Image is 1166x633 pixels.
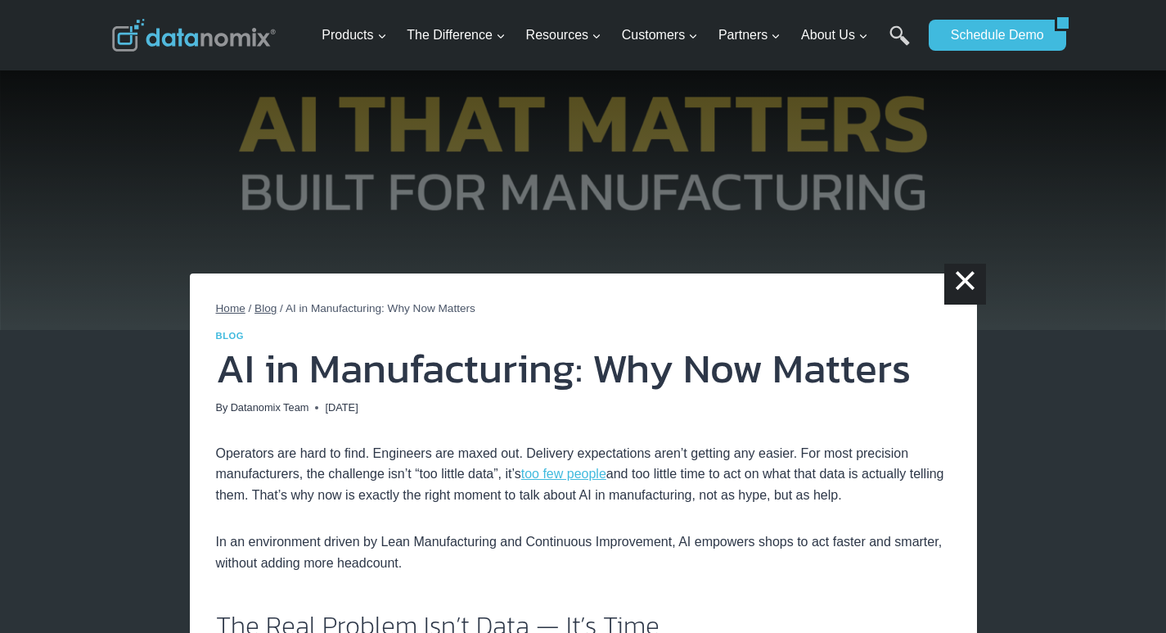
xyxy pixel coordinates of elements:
span: About Us [801,25,868,46]
a: too few people [521,467,606,481]
a: × [944,264,985,305]
time: [DATE] [325,400,358,416]
a: Datanomix Team [231,401,309,414]
p: In an environment driven by Lean Manufacturing and Continuous Improvement, AI empowers shops to a... [216,531,951,573]
span: Partners [718,25,781,46]
a: Schedule Demo [929,20,1055,51]
nav: Primary Navigation [315,9,921,62]
a: Search [889,25,910,62]
p: Operators are hard to find. Engineers are maxed out. Delivery expectations aren’t getting any eas... [216,443,951,506]
a: Blog [216,331,245,341]
span: AI in Manufacturing: Why Now Matters [286,302,475,314]
span: Customers [622,25,698,46]
h1: AI in Manufacturing: Why Now Matters [216,348,951,389]
span: / [280,302,283,314]
nav: Breadcrumbs [216,300,951,318]
span: / [249,302,252,314]
a: Blog [254,302,277,314]
span: Resources [526,25,601,46]
span: The Difference [407,25,506,46]
span: Products [322,25,386,46]
a: Home [216,302,245,314]
img: Datanomix [112,19,276,52]
span: By [216,400,228,416]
